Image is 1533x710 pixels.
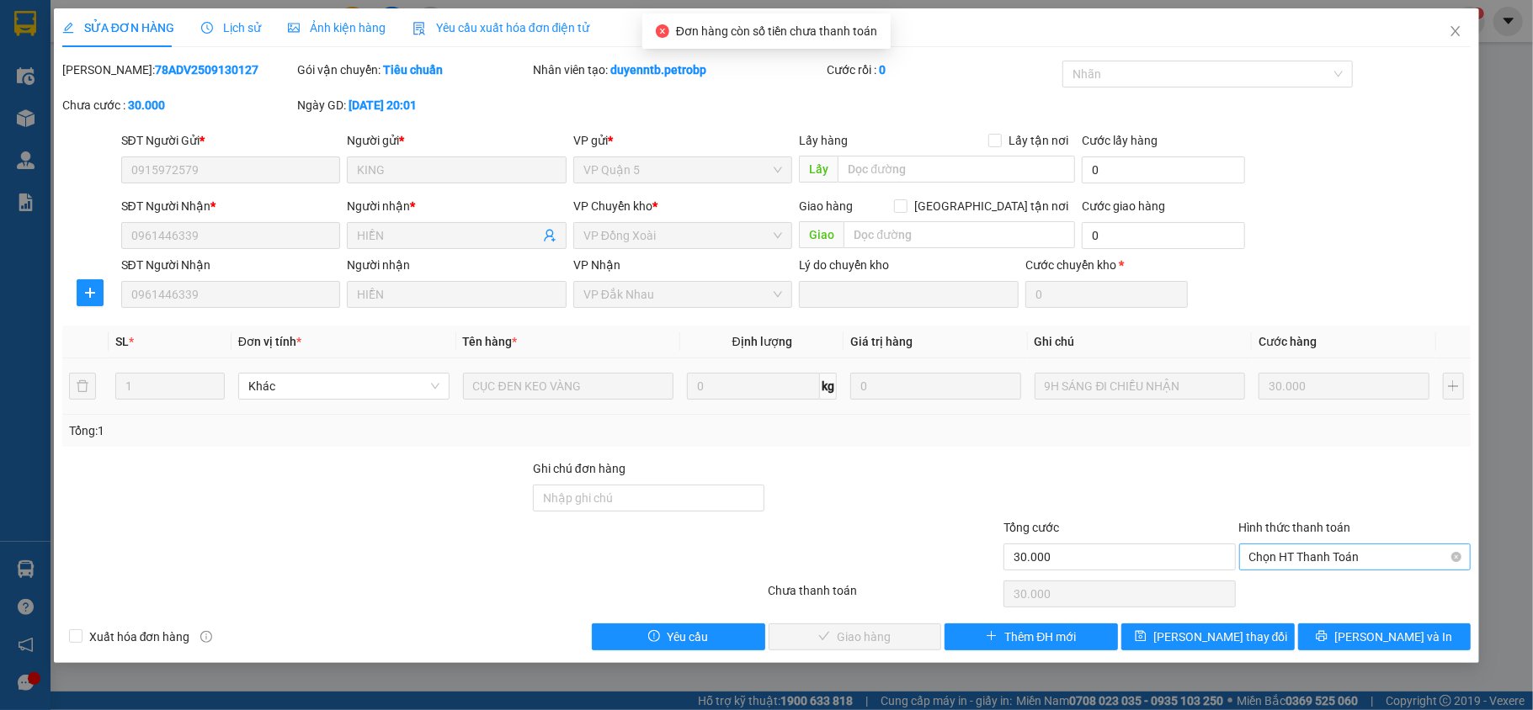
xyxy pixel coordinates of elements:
[347,131,567,150] div: Người gửi
[383,63,443,77] b: Tiêu chuẩn
[656,24,669,38] span: close-circle
[297,61,530,79] div: Gói vận chuyển:
[1004,628,1076,646] span: Thêm ĐH mới
[592,623,765,650] button: exclamation-circleYêu cầu
[1135,630,1147,644] span: save
[155,63,258,77] b: 78ADV2509130127
[128,98,165,112] b: 30.000
[573,131,793,150] div: VP gửi
[838,156,1075,183] input: Dọc đường
[732,335,792,348] span: Định lượng
[62,61,295,79] div: [PERSON_NAME]:
[543,229,556,242] span: user-add
[533,485,765,511] input: Ghi chú đơn hàng
[908,197,1075,215] span: [GEOGRAPHIC_DATA] tận nơi
[769,623,942,650] button: checkGiao hàng
[463,335,518,348] span: Tên hàng
[77,279,104,306] button: plus
[844,221,1075,248] input: Dọc đường
[799,256,1019,274] div: Lý do chuyển kho
[583,223,783,248] span: VP Đồng Xoài
[1082,199,1165,213] label: Cước giao hàng
[1082,222,1244,249] input: Cước giao hàng
[288,21,386,34] span: Ảnh kiện hàng
[413,21,590,34] span: Yêu cầu xuất hóa đơn điện tử
[1449,24,1462,38] span: close
[879,63,886,77] b: 0
[347,197,567,215] div: Người nhận
[573,256,793,274] div: VP Nhận
[1035,373,1246,400] input: Ghi Chú
[121,256,341,274] div: SĐT Người Nhận
[62,22,74,34] span: edit
[583,282,783,307] span: VP Đắk Nhau
[676,24,877,38] span: Đơn hàng còn số tiền chưa thanh toán
[1003,521,1059,534] span: Tổng cước
[1298,623,1472,650] button: printer[PERSON_NAME] và In
[77,286,103,299] span: plus
[1025,256,1188,274] div: Cước chuyển kho
[1121,623,1295,650] button: save[PERSON_NAME] thay đổi
[201,21,261,34] span: Lịch sử
[533,61,823,79] div: Nhân viên tạo:
[69,373,96,400] button: delete
[62,96,295,114] div: Chưa cước :
[799,134,848,147] span: Lấy hàng
[799,221,844,248] span: Giao
[1432,8,1479,56] button: Close
[1249,544,1461,570] span: Chọn HT Thanh Toán
[1259,335,1317,348] span: Cước hàng
[238,335,301,348] span: Đơn vị tính
[820,373,837,400] span: kg
[573,199,652,213] span: VP Chuyển kho
[1082,156,1244,183] input: Cước lấy hàng
[799,199,853,213] span: Giao hàng
[667,628,708,646] span: Yêu cầu
[347,256,567,274] div: Người nhận
[583,157,783,183] span: VP Quận 5
[850,335,913,348] span: Giá trị hàng
[850,373,1020,400] input: 0
[1451,552,1461,562] span: close-circle
[349,98,417,112] b: [DATE] 20:01
[648,630,660,644] span: exclamation-circle
[533,462,625,475] label: Ghi chú đơn hàng
[1316,630,1328,644] span: printer
[1153,628,1288,646] span: [PERSON_NAME] thay đổi
[1082,134,1158,147] label: Cước lấy hàng
[201,22,213,34] span: clock-circle
[1443,373,1465,400] button: plus
[1259,373,1429,400] input: 0
[1239,521,1351,534] label: Hình thức thanh toán
[69,421,593,440] div: Tổng: 1
[413,22,426,35] img: icon
[986,630,998,644] span: plus
[610,63,706,77] b: duyenntb.petrobp
[121,197,341,215] div: SĐT Người Nhận
[297,96,530,114] div: Ngày GD:
[1002,131,1075,150] span: Lấy tận nơi
[115,335,129,348] span: SL
[83,628,197,646] span: Xuất hóa đơn hàng
[288,22,300,34] span: picture
[248,374,439,399] span: Khác
[200,631,212,643] span: info-circle
[945,623,1118,650] button: plusThêm ĐH mới
[827,61,1059,79] div: Cước rồi :
[62,21,174,34] span: SỬA ĐƠN HÀNG
[1028,326,1253,358] th: Ghi chú
[799,156,838,183] span: Lấy
[463,373,674,400] input: VD: Bàn, Ghế
[766,581,1002,611] div: Chưa thanh toán
[121,131,341,150] div: SĐT Người Gửi
[1334,628,1452,646] span: [PERSON_NAME] và In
